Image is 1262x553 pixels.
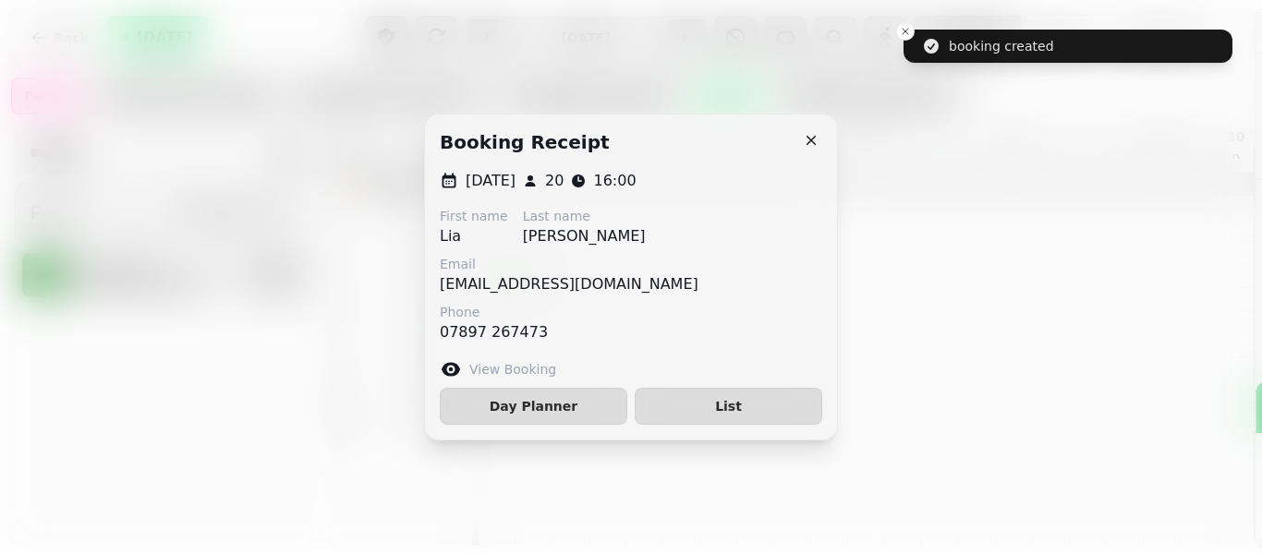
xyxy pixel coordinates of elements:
label: First name [440,207,508,225]
span: List [650,400,807,413]
h2: Booking receipt [440,129,610,155]
p: 16:00 [593,170,636,192]
p: [DATE] [466,170,516,192]
button: Day Planner [440,388,627,425]
label: View Booking [469,360,556,379]
label: Email [440,255,698,273]
p: 07897 267473 [440,321,548,343]
button: List [635,388,822,425]
p: [PERSON_NAME] [523,225,646,247]
p: [EMAIL_ADDRESS][DOMAIN_NAME] [440,273,698,295]
p: 20 [545,170,564,192]
label: Phone [440,303,548,321]
label: Last name [523,207,646,225]
p: Lia [440,225,508,247]
span: Day Planner [455,400,612,413]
